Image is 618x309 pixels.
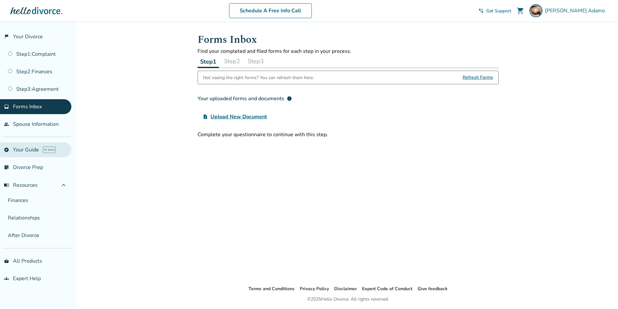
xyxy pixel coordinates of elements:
span: Refresh Forms [463,71,493,84]
span: upload_file [203,114,208,119]
span: inbox [4,104,9,109]
div: Not seeing the right forms? You can refresh them here. [203,71,314,84]
span: Get Support [486,8,511,14]
span: Resources [4,182,38,189]
span: shopping_basket [4,258,9,264]
a: Expert Code of Conduct [362,286,412,292]
iframe: Chat Widget [586,278,618,309]
span: Forms Inbox [13,103,42,110]
span: expand_less [60,181,67,189]
span: explore [4,147,9,152]
span: Upload New Document [211,113,267,121]
a: phone_in_talkGet Support [479,8,511,14]
a: Schedule A Free Info Call [229,3,312,18]
p: Find your completed and filed forms for each step in your process. [198,48,499,55]
a: Terms and Conditions [248,286,295,292]
div: © 2025 Hello Divorce. All rights reserved. [307,295,389,303]
span: info [287,96,292,101]
span: list_alt_check [4,165,9,170]
span: AI beta [43,147,55,153]
h1: Forms Inbox [198,32,499,48]
button: Step2 [222,55,243,68]
span: [PERSON_NAME] Adamo [545,7,608,14]
li: Give feedback [418,285,448,293]
span: flag_2 [4,34,9,39]
a: Privacy Policy [300,286,329,292]
div: Complete your questionnaire to continue with this step. [198,131,499,138]
button: Step1 [198,55,219,68]
span: groups [4,276,9,281]
img: Barbara Adamo [529,4,542,17]
span: people [4,122,9,127]
div: Your uploaded forms and documents [198,95,292,102]
span: phone_in_talk [479,8,484,13]
span: menu_book [4,183,9,188]
span: shopping_cart [516,7,524,15]
li: Disclaimer [334,285,357,293]
button: Step3 [245,55,266,68]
